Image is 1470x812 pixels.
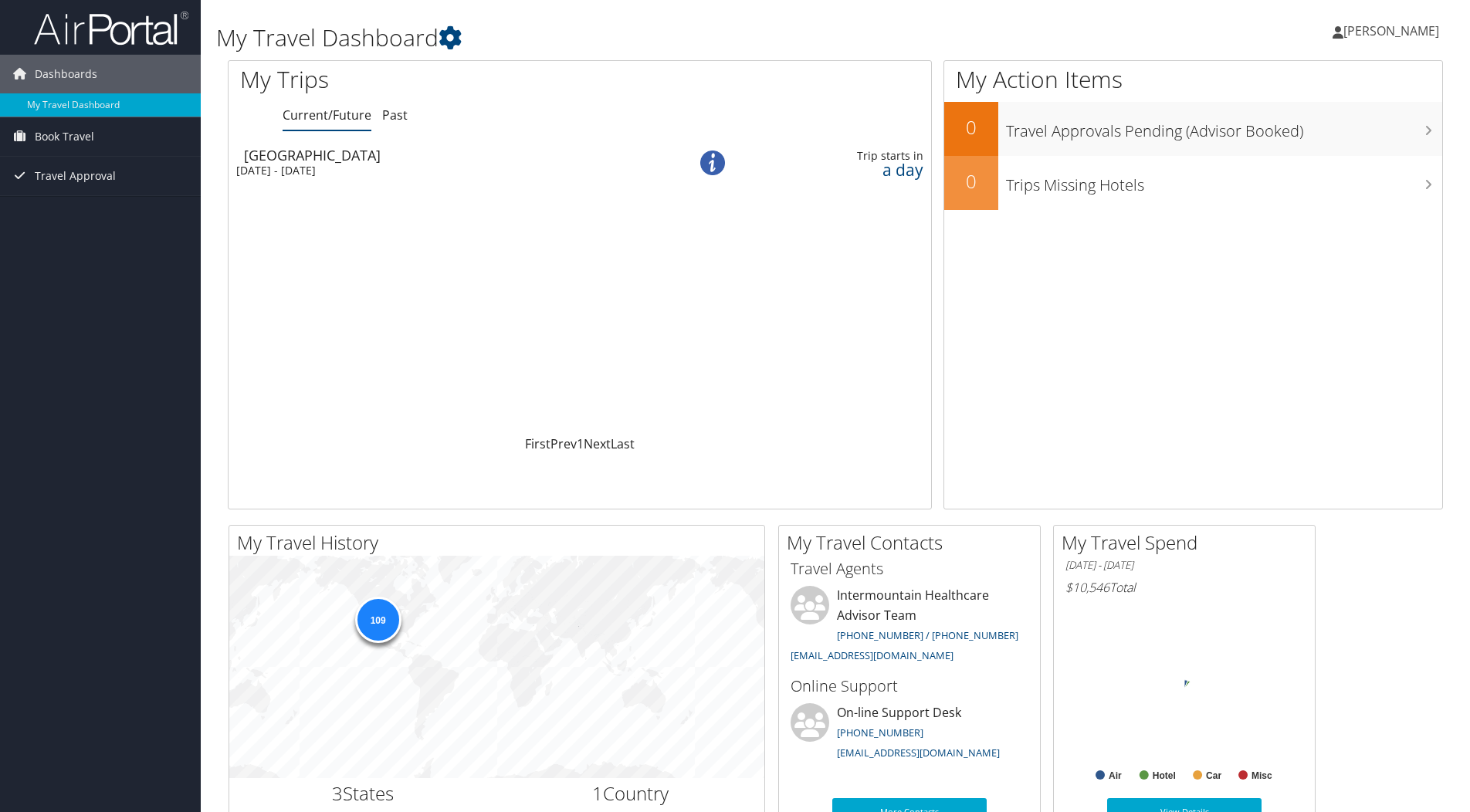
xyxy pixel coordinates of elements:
a: Next [584,435,611,452]
img: alert-flat-solid-info.png [700,151,725,175]
h1: My Action Items [944,63,1442,96]
a: [EMAIL_ADDRESS][DOMAIN_NAME] [837,746,1000,760]
img: airportal-logo.png [34,10,188,46]
text: Misc [1252,770,1272,781]
h6: Total [1065,579,1303,596]
h3: Online Support [791,675,1028,697]
a: Last [611,435,635,452]
h1: My Travel Dashboard [216,22,1042,54]
div: [GEOGRAPHIC_DATA] [244,148,654,162]
h3: Travel Agents [791,558,1028,580]
text: Air [1109,770,1122,781]
text: Hotel [1153,770,1176,781]
h2: My Travel Contacts [787,529,1040,556]
div: a day [771,163,923,177]
span: Dashboards [35,55,97,93]
a: 1 [577,435,584,452]
span: $10,546 [1065,579,1109,596]
span: 1 [592,780,603,806]
a: Prev [550,435,577,452]
li: Intermountain Healthcare Advisor Team [783,586,1036,668]
a: 0Trips Missing Hotels [944,156,1442,210]
h2: 0 [944,114,998,140]
span: Book Travel [35,117,94,156]
span: Travel Approval [35,157,116,195]
h1: My Trips [240,63,627,96]
a: Past [382,107,408,123]
h6: [DATE] - [DATE] [1065,558,1303,573]
a: 0Travel Approvals Pending (Advisor Booked) [944,102,1442,156]
h2: 0 [944,168,998,195]
h2: States [241,780,486,807]
a: [PHONE_NUMBER] / [PHONE_NUMBER] [837,628,1018,642]
h2: My Travel Spend [1062,529,1315,556]
div: [DATE] - [DATE] [236,164,646,178]
div: Trip starts in [771,149,923,163]
h3: Trips Missing Hotels [1006,167,1442,196]
text: Car [1206,770,1221,781]
h2: Country [509,780,754,807]
a: [EMAIL_ADDRESS][DOMAIN_NAME] [791,648,953,662]
span: [PERSON_NAME] [1343,22,1439,39]
h3: Travel Approvals Pending (Advisor Booked) [1006,113,1442,142]
a: [PHONE_NUMBER] [837,726,923,739]
a: First [525,435,550,452]
h2: My Travel History [237,529,764,556]
a: [PERSON_NAME] [1333,8,1455,54]
li: On-line Support Desk [783,703,1036,766]
div: 109 [354,597,401,643]
span: 3 [332,780,343,806]
a: Current/Future [283,107,371,123]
